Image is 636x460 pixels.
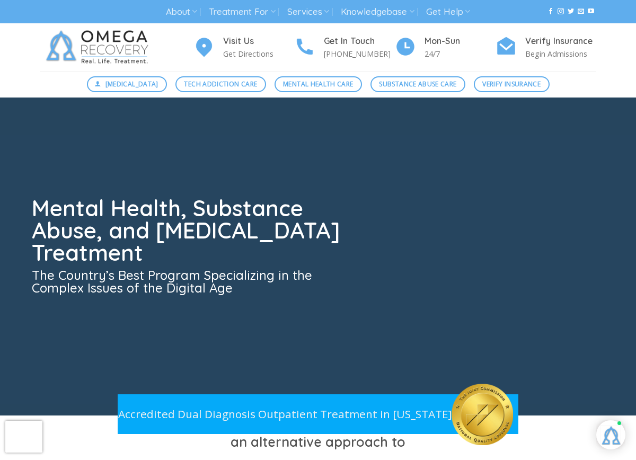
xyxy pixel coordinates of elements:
[40,23,159,71] img: Omega Recovery
[193,34,294,60] a: Visit Us Get Directions
[175,76,266,92] a: Tech Addiction Care
[578,8,584,15] a: Send us an email
[425,34,496,48] h4: Mon-Sun
[118,405,452,423] p: Accredited Dual Diagnosis Outpatient Treatment in [US_STATE]
[588,8,594,15] a: Follow on YouTube
[223,48,294,60] p: Get Directions
[568,8,574,15] a: Follow on Twitter
[324,34,395,48] h4: Get In Touch
[341,2,414,22] a: Knowledgebase
[223,34,294,48] h4: Visit Us
[474,76,550,92] a: Verify Insurance
[525,48,596,60] p: Begin Admissions
[287,2,329,22] a: Services
[558,8,564,15] a: Follow on Instagram
[379,79,456,89] span: Substance Abuse Care
[275,76,362,92] a: Mental Health Care
[283,79,353,89] span: Mental Health Care
[496,34,596,60] a: Verify Insurance Begin Admissions
[5,421,42,453] iframe: reCAPTCHA
[525,34,596,48] h4: Verify Insurance
[105,79,158,89] span: [MEDICAL_DATA]
[547,8,554,15] a: Follow on Facebook
[184,79,257,89] span: Tech Addiction Care
[426,2,470,22] a: Get Help
[40,431,596,453] h3: an alternative approach to
[32,269,347,294] h3: The Country’s Best Program Specializing in the Complex Issues of the Digital Age
[209,2,275,22] a: Treatment For
[166,2,197,22] a: About
[425,48,496,60] p: 24/7
[370,76,465,92] a: Substance Abuse Care
[482,79,541,89] span: Verify Insurance
[87,76,167,92] a: [MEDICAL_DATA]
[324,48,395,60] p: [PHONE_NUMBER]
[32,197,347,264] h1: Mental Health, Substance Abuse, and [MEDICAL_DATA] Treatment
[294,34,395,60] a: Get In Touch [PHONE_NUMBER]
